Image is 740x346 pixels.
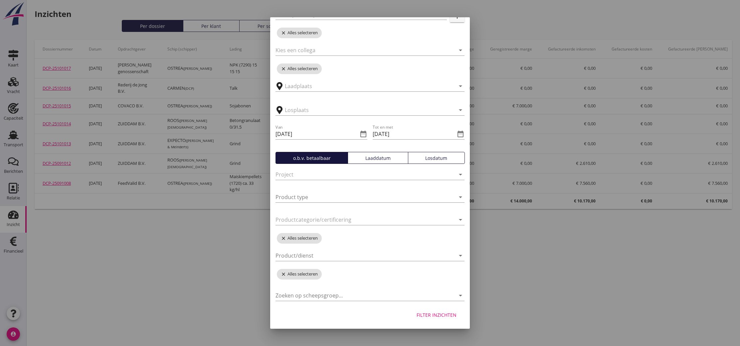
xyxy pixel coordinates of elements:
[359,130,367,138] i: date_range
[457,193,464,201] i: arrow_drop_down
[457,291,464,299] i: arrow_drop_down
[457,46,464,54] i: arrow_drop_down
[276,129,358,139] input: Van
[285,105,446,115] input: Losplaats
[408,152,465,164] button: Losdatum
[281,30,287,36] i: close
[457,106,464,114] i: arrow_drop_down
[457,216,464,224] i: arrow_drop_down
[411,309,462,321] button: Filter inzichten
[277,63,322,74] span: Alles selecteren
[277,28,322,38] span: Alles selecteren
[281,272,287,277] i: close
[285,81,446,91] input: Laadplaats
[348,152,408,164] button: Laaddatum
[411,155,462,162] div: Losdatum
[457,171,464,178] i: arrow_drop_down
[457,252,464,260] i: arrow_drop_down
[457,130,464,138] i: date_range
[457,82,464,90] i: arrow_drop_down
[373,129,455,139] input: Tot en met
[277,269,322,280] span: Alles selecteren
[417,311,457,318] div: Filter inzichten
[278,155,345,162] div: o.b.v. betaalbaar
[276,192,446,202] input: Product type
[276,169,446,180] input: Project
[351,155,405,162] div: Laaddatum
[281,66,287,71] i: close
[277,233,322,244] span: Alles selecteren
[281,236,287,241] i: close
[276,152,348,164] button: o.b.v. betaalbaar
